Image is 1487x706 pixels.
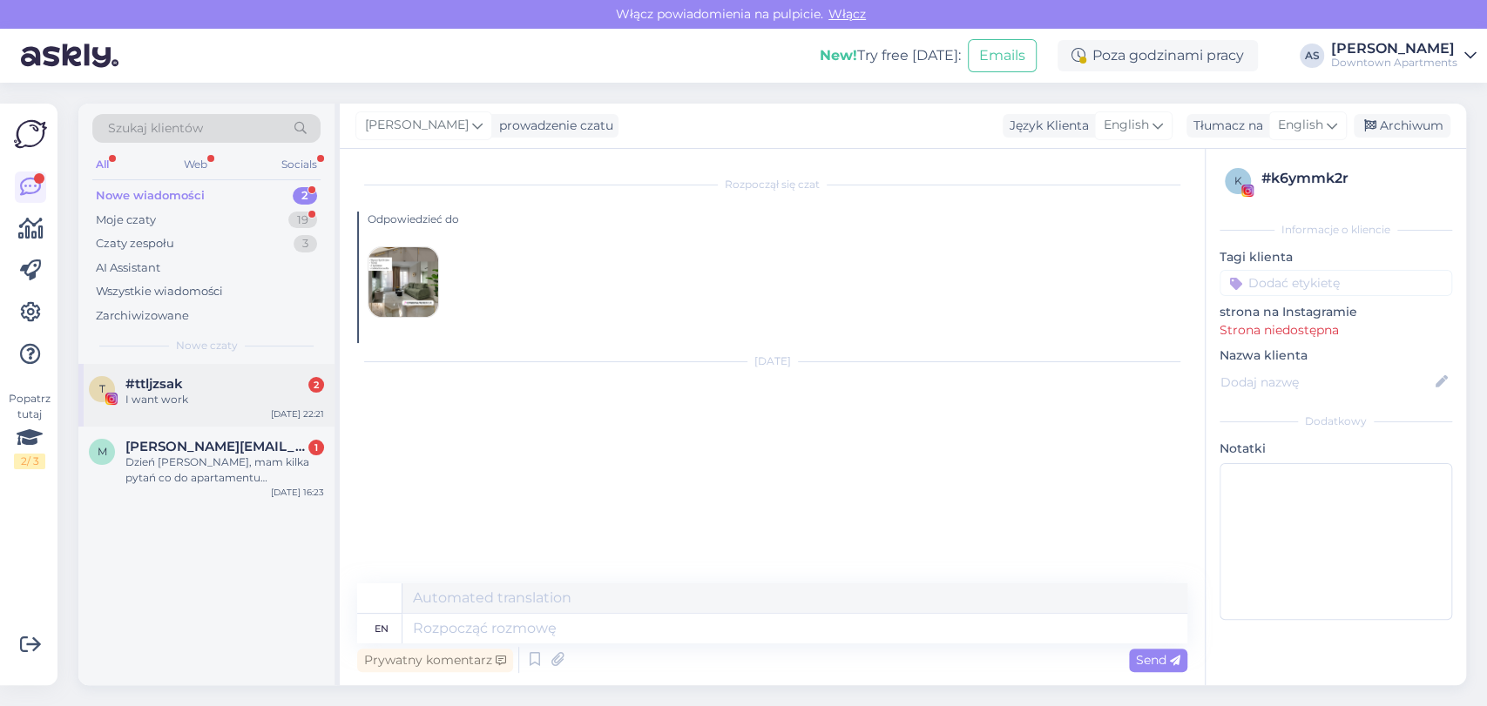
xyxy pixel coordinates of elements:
div: prowadzenie czatu [492,117,613,135]
span: [PERSON_NAME] [365,116,469,135]
div: Prywatny komentarz [357,649,513,672]
span: monika.czapnik@gmail.com [125,439,307,454]
div: Popatrz tutaj [14,391,45,469]
span: English [1104,116,1149,135]
img: attachment [368,247,438,317]
span: Send [1136,652,1180,668]
span: #ttljzsak [125,376,183,392]
div: Rozpoczął się czat [357,177,1187,192]
button: Emails [968,39,1037,72]
div: # k6ymmk2r [1261,168,1447,189]
div: [DATE] 22:21 [271,407,324,420]
img: Askly Logo [14,118,47,151]
input: Dodaj nazwę [1220,373,1432,392]
div: en [375,614,389,643]
div: 3 [294,235,317,252]
div: All [92,153,112,176]
input: Dodać etykietę [1220,270,1452,296]
div: Dodatkowy [1220,414,1452,429]
div: 1 [308,440,324,455]
div: [DATE] 16:23 [271,486,324,499]
p: Nazwa klienta [1220,346,1452,365]
span: English [1278,116,1323,135]
div: Język Klienta [1003,117,1089,135]
span: m [98,445,107,458]
p: Tagi klienta [1220,248,1452,266]
div: Web [180,153,211,176]
div: AS [1300,44,1324,68]
span: t [99,382,105,395]
div: Informacje o kliencie [1220,222,1452,238]
div: Wszystkie wiadomości [96,283,223,300]
div: 2 [308,377,324,393]
div: 2 / 3 [14,454,45,469]
div: 2 [293,187,317,205]
div: Czaty zespołu [96,235,174,252]
div: Archiwum [1354,114,1450,138]
span: Włącz [823,6,871,22]
div: Moje czaty [96,212,156,229]
p: Strona niedostępna [1220,321,1452,340]
div: I want work [125,392,324,407]
div: [PERSON_NAME] [1331,42,1457,56]
span: Nowe czaty [176,338,238,353]
div: Try free [DATE]: [820,45,961,66]
div: AI Assistant [96,259,160,277]
div: Dzień [PERSON_NAME], mam kilka pytań co do apartamentu [GEOGRAPHIC_DATA] [PERSON_NAME] 18e. Prośb... [125,454,324,486]
div: Tłumacz na [1186,117,1263,135]
div: Downtown Apartments [1331,56,1457,70]
p: Notatki [1220,440,1452,458]
div: Socials [278,153,321,176]
div: 19 [288,212,317,229]
div: [DATE] [357,353,1187,369]
div: Zarchiwizowane [96,307,189,325]
span: k [1234,174,1242,187]
div: Nowe wiadomości [96,187,205,205]
b: New! [820,47,857,64]
div: Odpowiedzieć do [368,212,1187,227]
div: Poza godzinami pracy [1058,40,1258,71]
a: [PERSON_NAME]Downtown Apartments [1331,42,1477,70]
span: Szukaj klientów [108,119,203,138]
p: strona na Instagramie [1220,303,1452,321]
